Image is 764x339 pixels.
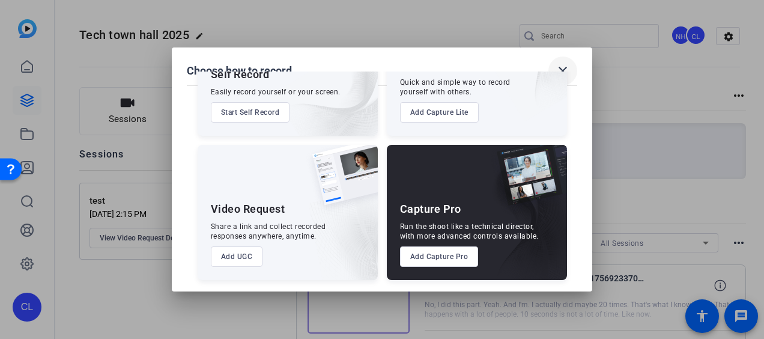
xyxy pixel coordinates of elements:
div: Self Record [211,67,270,82]
div: Quick and simple way to record yourself with others. [400,78,511,97]
img: embarkstudio-self-record.png [273,26,378,136]
button: Add UGC [211,246,263,267]
h1: Choose how to record [187,64,292,78]
button: Add Capture Lite [400,102,479,123]
div: Run the shoot like a technical director, with more advanced controls available. [400,222,539,241]
div: Video Request [211,202,285,216]
mat-icon: close [556,64,570,78]
button: Add Capture Pro [400,246,479,267]
div: Share a link and collect recorded responses anywhere, anytime. [211,222,326,241]
img: embarkstudio-ugc-content.png [308,182,378,280]
div: Easily record yourself or your screen. [211,87,341,97]
div: Capture Pro [400,202,461,216]
img: capture-pro.png [488,145,567,218]
img: ugc-content.png [303,145,378,218]
img: embarkstudio-capture-pro.png [478,160,567,280]
button: Start Self Record [211,102,290,123]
